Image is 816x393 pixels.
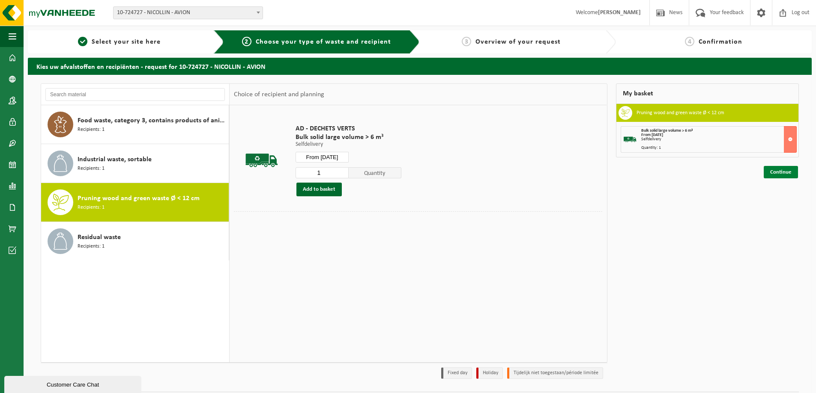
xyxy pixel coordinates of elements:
h2: Kies uw afvalstoffen en recipiënten - request for 10-724727 - NICOLLIN - AVION [28,58,812,74]
span: 2 [242,37,251,46]
span: Choose your type of waste and recipient [256,38,391,45]
span: Recipients: 1 [78,204,105,212]
div: My basket [616,83,799,104]
span: Pruning wood and green waste Ø < 12 cm [78,193,200,204]
button: Food waste, category 3, contains products of animal origin, plastic packaging Recipients: 1 [41,105,229,144]
strong: [PERSON_NAME] [598,9,641,16]
li: Holiday [476,367,503,379]
span: Recipients: 1 [78,242,105,251]
span: 4 [685,37,694,46]
button: Pruning wood and green waste Ø < 12 cm Recipients: 1 [41,183,229,222]
span: Recipients: 1 [78,126,105,134]
div: Quantity: 1 [641,146,797,150]
input: Select date [296,152,349,163]
button: Add to basket [296,183,342,196]
span: Quantity [349,167,402,178]
button: Industrial waste, sortable Recipients: 1 [41,144,229,183]
span: 1 [78,37,87,46]
span: Select your site here [92,38,161,45]
p: Selfdelivery [296,142,401,148]
div: Selfdelivery [641,137,797,142]
span: Confirmation [699,38,742,45]
span: 10-724727 - NICOLLIN - AVION [114,7,263,19]
span: Overview of your request [475,38,561,45]
iframe: chat widget [4,374,143,393]
span: 3 [462,37,471,46]
strong: From [DATE] [641,133,663,137]
span: Bulk solid large volume > 6 m³ [641,128,693,133]
h3: Pruning wood and green waste Ø < 12 cm [637,106,724,120]
span: 10-724727 - NICOLLIN - AVION [113,6,263,19]
li: Tijdelijk niet toegestaan/période limitée [507,367,603,379]
span: Industrial waste, sortable [78,154,152,165]
span: Bulk solid large volume > 6 m³ [296,133,401,142]
div: Choice of recipient and planning [230,84,329,105]
a: 1Select your site here [32,37,207,47]
span: Recipients: 1 [78,165,105,173]
a: Continue [764,166,798,178]
span: Food waste, category 3, contains products of animal origin, plastic packaging [78,115,227,126]
li: Fixed day [441,367,472,379]
span: AD - DECHETS VERTS [296,124,401,133]
input: Search material [45,88,225,101]
button: Residual waste Recipients: 1 [41,222,229,260]
span: Residual waste [78,232,121,242]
